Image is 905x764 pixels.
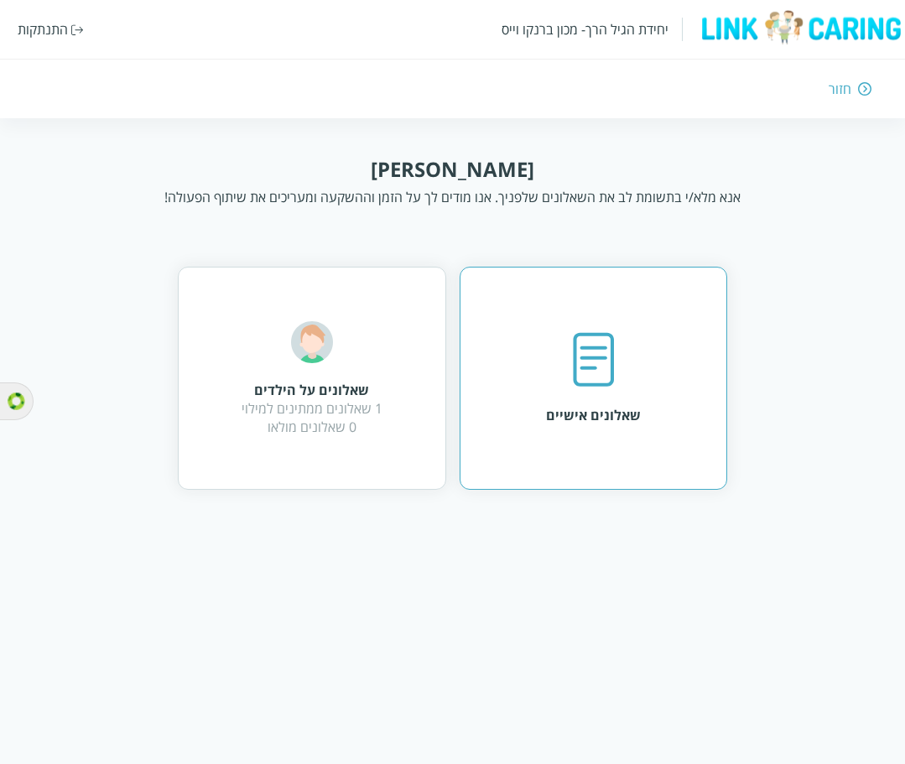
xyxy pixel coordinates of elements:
div: יחידת הגיל הרך- מכון ברנקו וייס [502,20,668,39]
div: אנא מלא/י בתשומת לב את השאלונים שלפניך. אנו מודים לך על הזמן וההשקעה ומעריכים את שיתוף הפעולה! [164,188,741,206]
img: חזור [858,81,871,96]
div: שאלונים אישיים [546,406,641,424]
div: 1 שאלונים ממתינים למילוי 0 שאלונים מולאו [242,399,382,436]
img: שאלונים על הילדים [291,321,333,363]
div: חזור [829,80,851,98]
div: שאלונים על הילדים [242,381,382,399]
div: התנתקות [18,20,68,39]
img: logo [696,9,905,45]
img: שאלונים אישיים [572,332,614,389]
div: [PERSON_NAME] [371,155,534,183]
img: התנתקות [71,24,84,35]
